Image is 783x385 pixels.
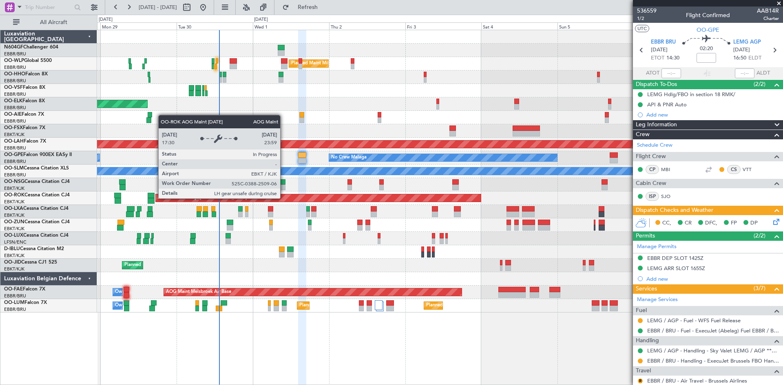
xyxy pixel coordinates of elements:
[299,299,447,312] div: Planned Maint [GEOGRAPHIC_DATA] ([GEOGRAPHIC_DATA] National)
[4,152,72,157] a: OO-GPEFalcon 900EX EASy II
[329,22,405,30] div: Thu 2
[4,152,23,157] span: OO-GPE
[4,239,27,245] a: LFSN/ENC
[4,233,69,238] a: OO-LUXCessna Citation CJ4
[636,366,651,376] span: Travel
[4,193,24,198] span: OO-ROK
[637,15,657,22] span: 1/2
[4,139,24,144] span: OO-LAH
[177,22,253,30] div: Tue 30
[4,91,26,97] a: EBBR/BRU
[4,85,23,90] span: OO-VSF
[636,179,666,188] span: Cabin Crew
[426,299,574,312] div: Planned Maint [GEOGRAPHIC_DATA] ([GEOGRAPHIC_DATA] National)
[4,112,22,117] span: OO-AIE
[4,226,24,232] a: EBKT/KJK
[733,46,750,54] span: [DATE]
[754,231,765,240] span: (2/2)
[4,179,70,184] a: OO-NSGCessna Citation CJ4
[743,166,761,173] a: VTT
[4,260,21,265] span: OO-JID
[4,246,64,251] a: D-IBLUCessna Citation M2
[636,336,659,345] span: Handling
[139,4,177,11] span: [DATE] - [DATE]
[646,165,659,174] div: CP
[756,69,770,77] span: ALDT
[647,255,703,262] div: EBBR DEP SLOT 1425Z
[4,212,24,218] a: EBKT/KJK
[637,141,672,150] a: Schedule Crew
[4,300,24,305] span: OO-LUM
[685,219,692,227] span: CR
[647,91,735,98] div: LEMG Hdlg/FBO in section 18 RMK/
[4,125,45,130] a: OO-FSXFalcon 7X
[705,219,717,227] span: DFC,
[4,166,24,171] span: OO-SLM
[636,152,666,161] span: Flight Crew
[4,300,47,305] a: OO-LUMFalcon 7X
[4,99,22,103] span: OO-ELK
[666,54,679,62] span: 14:30
[647,317,741,324] a: LEMG / AGP - Fuel - WFS Fuel Release
[4,253,24,259] a: EBKT/KJK
[331,152,367,164] div: No Crew Malaga
[646,275,779,282] div: Add new
[636,206,713,215] span: Dispatch Checks and Weather
[4,145,26,151] a: EBBR/BRU
[733,54,746,62] span: 16:50
[99,16,113,23] div: [DATE]
[21,20,86,25] span: All Aircraft
[4,125,23,130] span: OO-FSX
[4,220,70,224] a: OO-ZUNCessna Citation CJ4
[4,78,26,84] a: EBBR/BRU
[636,120,677,130] span: Leg Information
[4,233,23,238] span: OO-LUX
[481,22,557,30] div: Sat 4
[4,206,23,211] span: OO-LXA
[661,68,681,78] input: --:--
[4,179,24,184] span: OO-NSG
[4,220,24,224] span: OO-ZUN
[646,192,659,201] div: ISP
[647,265,705,272] div: LEMG ARR SLOT 1655Z
[4,45,58,50] a: N604GFChallenger 604
[4,58,52,63] a: OO-WLPGlobal 5500
[4,246,20,251] span: D-IBLU
[166,286,231,298] div: AOG Maint Melsbroek Air Base
[4,72,48,77] a: OO-HHOFalcon 8X
[4,158,26,165] a: EBBR/BRU
[4,112,44,117] a: OO-AIEFalcon 7X
[279,1,327,14] button: Refresh
[637,7,657,15] span: 536559
[4,118,26,124] a: EBBR/BRU
[647,327,779,334] a: EBBR / BRU - Fuel - ExecuJet (Abelag) Fuel EBBR / BRU
[4,105,26,111] a: EBBR/BRU
[4,51,26,57] a: EBBR/BRU
[4,72,25,77] span: OO-HHO
[4,139,46,144] a: OO-LAHFalcon 7X
[635,25,649,32] button: UTC
[124,259,219,271] div: Planned Maint Kortrijk-[GEOGRAPHIC_DATA]
[115,299,170,312] div: Owner Melsbroek Air Base
[4,172,26,178] a: EBBR/BRU
[647,377,747,384] a: EBBR / BRU - Air Travel - Brussels Airlines
[757,7,779,15] span: AAB14R
[646,111,779,118] div: Add new
[647,357,779,364] a: EBBR / BRU - Handling - ExecuJet Brussels FBO Handling Abelag
[158,192,247,204] div: AOG Maint Kortrijk-[GEOGRAPHIC_DATA]
[4,132,24,138] a: EBKT/KJK
[637,296,678,304] a: Manage Services
[25,1,72,13] input: Trip Number
[9,16,88,29] button: All Aircraft
[662,219,671,227] span: CC,
[651,54,664,62] span: ETOT
[253,22,329,30] div: Wed 1
[750,219,758,227] span: DP
[115,286,170,298] div: Owner Melsbroek Air Base
[638,378,643,383] button: R
[754,284,765,293] span: (3/7)
[291,57,350,70] div: Planned Maint Milan (Linate)
[4,306,26,312] a: EBBR/BRU
[4,166,69,171] a: OO-SLMCessna Citation XLS
[636,231,655,241] span: Permits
